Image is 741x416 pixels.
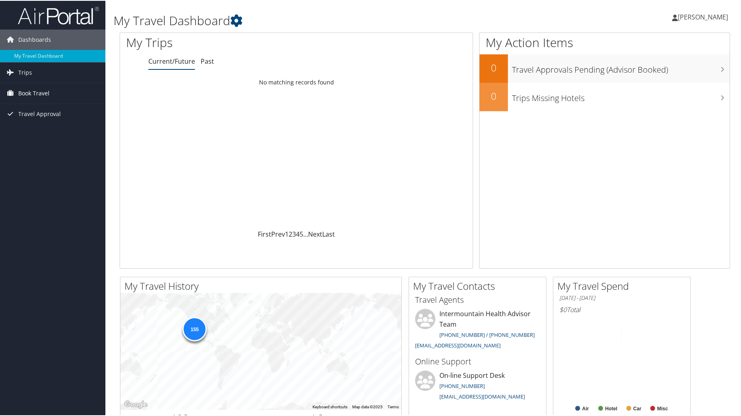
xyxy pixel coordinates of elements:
[512,88,730,103] h3: Trips Missing Hotels
[18,62,32,82] span: Trips
[480,54,730,82] a: 0Travel Approvals Pending (Advisor Booked)
[439,382,485,389] a: [PHONE_NUMBER]
[313,403,347,409] button: Keyboard shortcuts
[124,278,401,292] h2: My Travel History
[292,229,296,238] a: 3
[296,229,300,238] a: 4
[411,370,544,403] li: On-line Support Desk
[18,5,99,24] img: airportal-logo.png
[322,229,335,238] a: Last
[415,293,540,305] h3: Travel Agents
[285,229,289,238] a: 1
[18,29,51,49] span: Dashboards
[678,12,728,21] span: [PERSON_NAME]
[352,404,383,408] span: Map data ©2025
[300,229,303,238] a: 5
[559,293,684,301] h6: [DATE] - [DATE]
[148,56,195,65] a: Current/Future
[672,4,736,28] a: [PERSON_NAME]
[415,355,540,366] h3: Online Support
[271,229,285,238] a: Prev
[512,59,730,75] h3: Travel Approvals Pending (Advisor Booked)
[258,229,271,238] a: First
[439,330,535,338] a: [PHONE_NUMBER] / [PHONE_NUMBER]
[18,103,61,123] span: Travel Approval
[201,56,214,65] a: Past
[114,11,529,28] h1: My Travel Dashboard
[122,399,149,409] img: Google
[126,33,320,50] h1: My Trips
[18,82,49,103] span: Book Travel
[480,82,730,110] a: 0Trips Missing Hotels
[411,308,544,351] li: Intermountain Health Advisor Team
[439,392,525,399] a: [EMAIL_ADDRESS][DOMAIN_NAME]
[557,278,690,292] h2: My Travel Spend
[388,404,399,408] a: Terms (opens in new tab)
[480,33,730,50] h1: My Action Items
[582,405,589,411] text: Air
[413,278,546,292] h2: My Travel Contacts
[633,405,641,411] text: Car
[480,88,508,102] h2: 0
[657,405,668,411] text: Misc
[120,74,473,89] td: No matching records found
[182,316,207,341] div: 155
[289,229,292,238] a: 2
[480,60,508,74] h2: 0
[308,229,322,238] a: Next
[303,229,308,238] span: …
[122,399,149,409] a: Open this area in Google Maps (opens a new window)
[605,405,617,411] text: Hotel
[559,304,684,313] h6: Total
[415,341,501,348] a: [EMAIL_ADDRESS][DOMAIN_NAME]
[559,304,567,313] span: $0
